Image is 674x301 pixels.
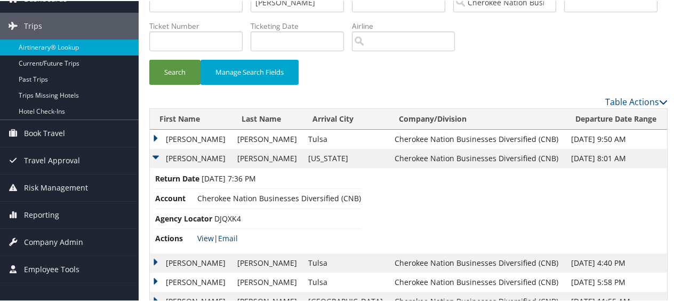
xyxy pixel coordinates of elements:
[352,20,463,30] label: Airline
[303,129,389,148] td: Tulsa
[232,252,303,272] td: [PERSON_NAME]
[155,212,212,224] span: Agency Locator
[303,108,389,129] th: Arrival City: activate to sort column ascending
[303,252,389,272] td: Tulsa
[24,146,80,173] span: Travel Approval
[202,172,256,183] span: [DATE] 7:36 PM
[389,148,566,167] td: Cherokee Nation Businesses Diversified (CNB)
[566,129,667,148] td: [DATE] 9:50 AM
[389,129,566,148] td: Cherokee Nation Businesses Diversified (CNB)
[197,192,361,202] span: Cherokee Nation Businesses Diversified (CNB)
[251,20,352,30] label: Ticketing Date
[303,148,389,167] td: [US_STATE]
[24,201,59,227] span: Reporting
[566,272,667,291] td: [DATE] 5:58 PM
[197,232,214,242] a: View
[218,232,238,242] a: Email
[566,148,667,167] td: [DATE] 8:01 AM
[232,148,303,167] td: [PERSON_NAME]
[150,272,232,291] td: [PERSON_NAME]
[24,173,88,200] span: Risk Management
[150,129,232,148] td: [PERSON_NAME]
[149,20,251,30] label: Ticket Number
[566,252,667,272] td: [DATE] 4:40 PM
[605,95,668,107] a: Table Actions
[155,192,195,203] span: Account
[566,108,667,129] th: Departure Date Range: activate to sort column ascending
[150,108,232,129] th: First Name: activate to sort column ascending
[24,228,83,255] span: Company Admin
[214,212,241,223] span: DJQXK4
[200,59,299,84] button: Manage Search Fields
[24,255,79,282] span: Employee Tools
[232,272,303,291] td: [PERSON_NAME]
[232,129,303,148] td: [PERSON_NAME]
[150,252,232,272] td: [PERSON_NAME]
[303,272,389,291] td: Tulsa
[232,108,303,129] th: Last Name: activate to sort column ascending
[197,232,238,242] span: |
[150,148,232,167] td: [PERSON_NAME]
[155,172,199,184] span: Return Date
[24,119,65,146] span: Book Travel
[149,59,200,84] button: Search
[389,252,566,272] td: Cherokee Nation Businesses Diversified (CNB)
[24,12,42,38] span: Trips
[389,108,566,129] th: Company/Division
[155,232,195,243] span: Actions
[389,272,566,291] td: Cherokee Nation Businesses Diversified (CNB)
